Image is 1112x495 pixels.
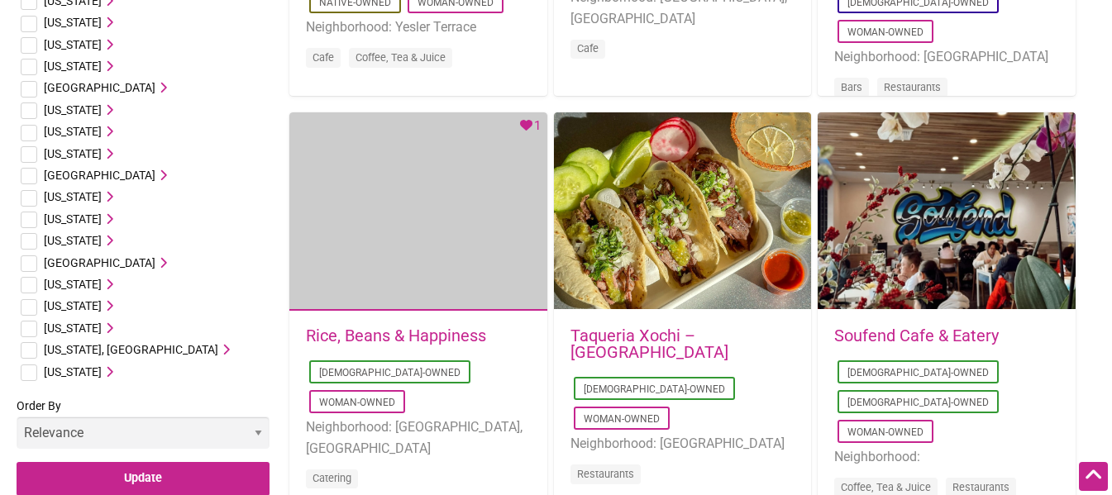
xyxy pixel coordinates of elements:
[44,234,102,247] span: [US_STATE]
[834,446,1059,468] li: Neighborhood:
[1079,462,1108,491] div: Scroll Back to Top
[44,169,155,182] span: [GEOGRAPHIC_DATA]
[44,278,102,291] span: [US_STATE]
[306,17,531,38] li: Neighborhood: Yesler Terrace
[847,397,989,408] a: [DEMOGRAPHIC_DATA]-Owned
[520,119,532,131] i: Favorite Count
[44,16,102,29] span: [US_STATE]
[44,365,102,378] span: [US_STATE]
[584,383,725,395] a: [DEMOGRAPHIC_DATA]-Owned
[44,147,102,160] span: [US_STATE]
[306,416,531,459] li: Neighborhood: [GEOGRAPHIC_DATA], [GEOGRAPHIC_DATA]
[847,367,989,378] a: [DEMOGRAPHIC_DATA]-Owned
[44,59,102,73] span: [US_STATE]
[44,103,102,117] span: [US_STATE]
[313,51,334,64] a: Cafe
[319,397,395,408] a: Woman-Owned
[834,46,1059,68] li: Neighborhood: [GEOGRAPHIC_DATA]
[834,326,999,345] a: Soufend Cafe & Eatery
[577,42,599,55] a: Cafe
[577,468,634,480] a: Restaurants
[44,125,102,138] span: [US_STATE]
[44,190,102,203] span: [US_STATE]
[319,367,461,378] a: [DEMOGRAPHIC_DATA]-Owned
[44,256,155,269] span: [GEOGRAPHIC_DATA]
[884,81,941,93] a: Restaurants
[44,212,102,226] span: [US_STATE]
[841,481,931,493] a: Coffee, Tea & Juice
[17,416,270,449] select: Order By
[584,413,660,425] a: Woman-Owned
[520,117,541,136] div: 1
[17,396,270,462] label: Order By
[570,433,795,455] li: Neighborhood: [GEOGRAPHIC_DATA]
[952,481,1009,493] a: Restaurants
[570,326,728,362] a: Taqueria Xochi – [GEOGRAPHIC_DATA]
[44,38,102,51] span: [US_STATE]
[44,321,102,335] span: [US_STATE]
[306,326,486,345] a: Rice, Beans & Happiness
[44,81,155,94] span: [GEOGRAPHIC_DATA]
[44,343,218,356] span: [US_STATE], [GEOGRAPHIC_DATA]
[841,81,862,93] a: Bars
[847,426,923,438] a: Woman-Owned
[313,472,351,484] a: Catering
[44,299,102,312] span: [US_STATE]
[847,26,923,38] a: Woman-Owned
[356,51,446,64] a: Coffee, Tea & Juice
